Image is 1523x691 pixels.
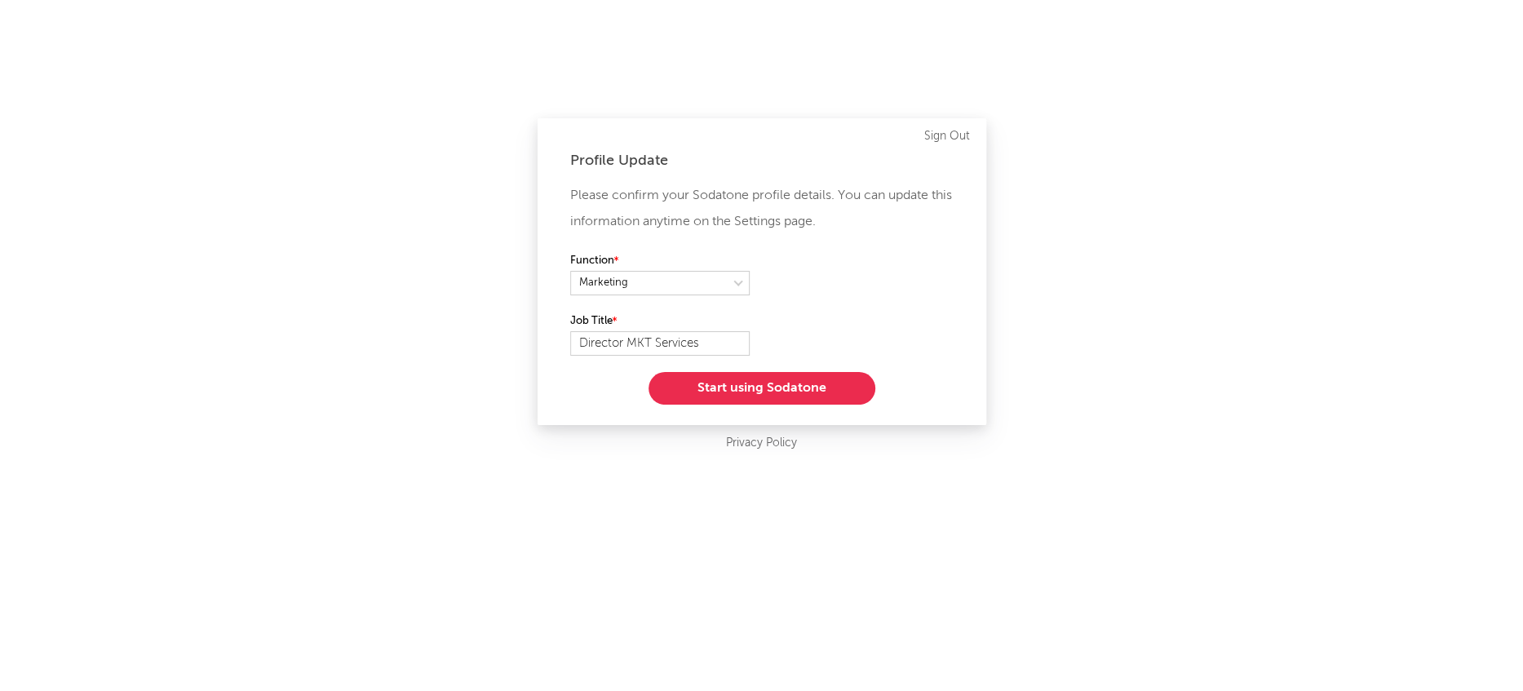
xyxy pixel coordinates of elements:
[570,251,750,271] label: Function
[649,372,875,405] button: Start using Sodatone
[570,151,954,171] div: Profile Update
[570,183,954,235] p: Please confirm your Sodatone profile details. You can update this information anytime on the Sett...
[570,312,750,331] label: Job Title
[924,126,970,146] a: Sign Out
[726,433,797,454] a: Privacy Policy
